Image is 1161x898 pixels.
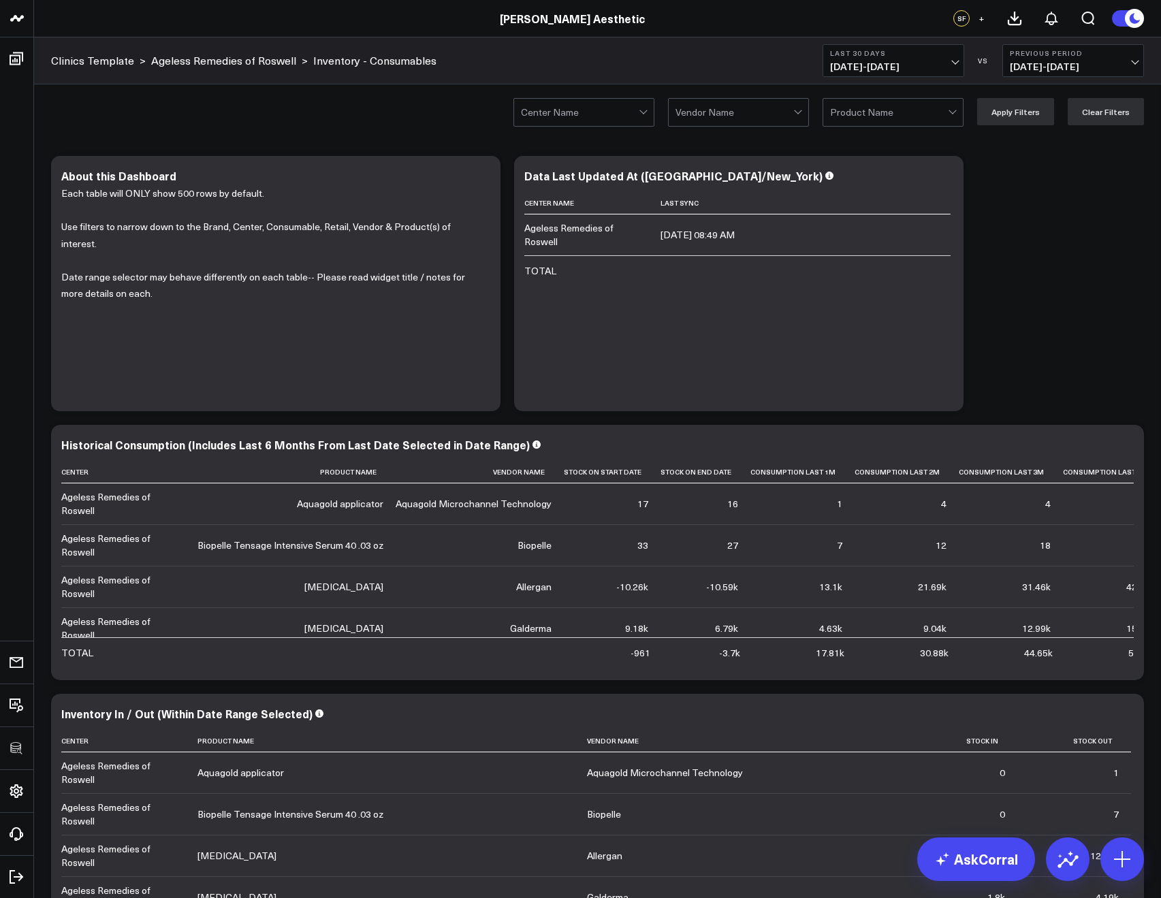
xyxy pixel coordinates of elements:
div: 6.79k [715,622,738,635]
p: Use filters to narrow down to the Brand, Center, Consumable, Retail, Vendor & Product(s) of inter... [61,219,480,252]
div: 1 [1113,766,1119,780]
div: Each table will ONLY show 500 rows by default. [61,185,490,398]
div: 1 [837,497,842,511]
a: Ageless Remedies of Roswell [151,53,296,68]
div: Allergan [516,580,552,594]
th: Stock On End Date [661,461,750,483]
span: + [979,14,985,23]
div: Biopelle Tensage Intensive Serum 40 .03 oz [197,807,383,821]
a: Clinics Template [51,53,134,68]
div: 30.88k [920,646,949,660]
th: Consumption Last 3m [959,461,1063,483]
span: [DATE] - [DATE] [1010,61,1136,72]
div: 9.04k [923,622,947,635]
div: 0 [1000,807,1005,821]
div: 21.69k [918,580,947,594]
div: 31.46k [1022,580,1051,594]
div: 4 [941,497,947,511]
div: 42.88k [1126,580,1155,594]
div: Aquagold Microchannel Technology [396,497,552,511]
th: Stock On Start Date [564,461,661,483]
div: -3.7k [719,646,740,660]
a: [PERSON_NAME] Aesthetic [500,11,645,26]
div: Biopelle [518,539,552,552]
div: Biopelle Tensage Intensive Serum 40 .03 oz [197,539,383,552]
div: 44.65k [1024,646,1053,660]
div: Galderma [510,622,552,635]
div: 17.81k [816,646,844,660]
div: > [51,53,146,68]
th: Product Name [197,730,587,752]
div: 0 [1000,766,1005,780]
div: Ageless Remedies of Roswell [61,532,185,559]
button: Apply Filters [977,98,1054,125]
div: SF [953,10,970,27]
th: Product Name [197,461,396,483]
div: 18 [1040,539,1051,552]
div: Ageless Remedies of Roswell [61,842,185,869]
th: Consumption Last 2m [855,461,959,483]
button: + [973,10,989,27]
div: Ageless Remedies of Roswell [524,221,648,248]
div: Biopelle [587,807,621,821]
a: AskCorral [917,837,1035,881]
div: 9.18k [625,622,648,635]
div: Inventory In / Out (Within Date Range Selected) [61,706,313,721]
b: Previous Period [1010,49,1136,57]
div: Historical Consumption (Includes Last 6 Months From Last Date Selected in Date Range) [61,437,530,452]
div: -10.59k [706,580,738,594]
div: Ageless Remedies of Roswell [61,615,185,642]
div: 4 [1045,497,1051,511]
th: Center Name [524,192,661,214]
div: TOTAL [61,646,93,660]
div: [MEDICAL_DATA] [304,622,383,635]
div: Data Last Updated At ([GEOGRAPHIC_DATA]/New_York) [524,168,823,183]
div: 12.99k [1022,622,1051,635]
p: Date range selector may behave differently on each table-- Please read widget title / notes for m... [61,269,480,302]
div: 33 [637,539,648,552]
div: 12 [936,539,947,552]
div: Ageless Remedies of Roswell [61,759,185,786]
button: Clear Filters [1068,98,1144,125]
div: [MEDICAL_DATA] [304,580,383,594]
button: Last 30 Days[DATE]-[DATE] [823,44,964,77]
th: Last Sync [661,192,951,214]
div: 17 [637,497,648,511]
div: -10.26k [616,580,648,594]
div: [MEDICAL_DATA] [197,849,276,863]
span: [DATE] - [DATE] [830,61,957,72]
div: Aquagold Microchannel Technology [587,766,743,780]
div: VS [971,57,996,65]
div: About this Dashboard [61,168,176,183]
button: Previous Period[DATE]-[DATE] [1002,44,1144,77]
div: > [151,53,308,68]
div: Allergan [587,849,622,863]
div: Aquagold applicator [197,766,284,780]
th: Consumption Last 1m [750,461,855,483]
div: 27 [727,539,738,552]
div: Ageless Remedies of Roswell [61,573,185,600]
div: 4.63k [819,622,842,635]
div: 15.59k [1126,622,1155,635]
div: Ageless Remedies of Roswell [61,490,185,517]
div: Aquagold applicator [297,497,383,511]
div: -961 [631,646,650,660]
th: Vendor Name [587,730,917,752]
th: Center [61,730,197,752]
th: Stock In [917,730,1017,752]
div: TOTAL [524,264,556,278]
div: 58.76k [1128,646,1157,660]
div: 13.1k [819,580,842,594]
a: Inventory - Consumables [313,53,436,68]
div: [DATE] 08:49 AM [661,228,735,242]
div: 16 [727,497,738,511]
div: 7 [1113,807,1119,821]
div: 7 [837,539,842,552]
th: Center [61,461,197,483]
th: Vendor Name [396,461,564,483]
div: Ageless Remedies of Roswell [61,801,185,828]
th: Stock Out [1017,730,1131,752]
b: Last 30 Days [830,49,957,57]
